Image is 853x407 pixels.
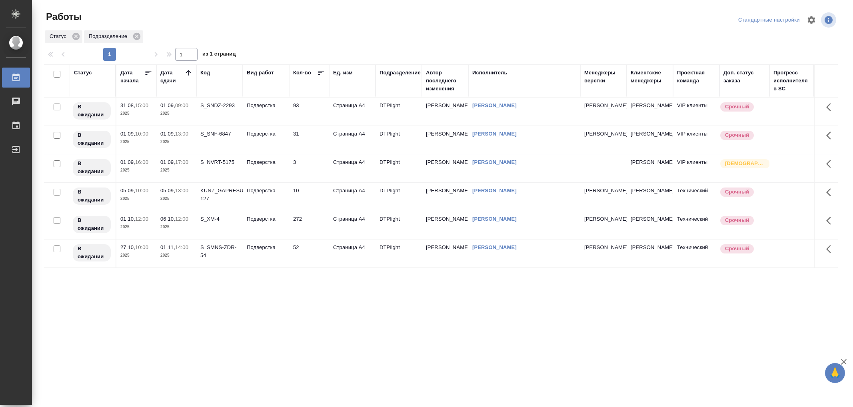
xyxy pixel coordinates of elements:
p: Подверстка [247,187,285,195]
td: [PERSON_NAME] [627,211,673,239]
p: Срочный [725,245,749,253]
p: 05.09, [160,188,175,194]
td: Страница А4 [329,154,376,182]
div: Исполнитель назначен, приступать к работе пока рано [72,102,112,120]
span: Посмотреть информацию [821,12,838,28]
div: Исполнитель назначен, приступать к работе пока рано [72,243,112,262]
td: [PERSON_NAME] [627,239,673,267]
div: Менеджеры верстки [584,69,623,85]
div: Подразделение [380,69,421,77]
div: Статус [74,69,92,77]
div: Автор последнего изменения [426,69,464,93]
div: Исполнитель назначен, приступать к работе пока рано [72,215,112,234]
p: 12:00 [175,216,188,222]
p: 17:00 [175,159,188,165]
p: В ожидании [78,131,106,147]
p: 01.09, [160,131,175,137]
p: 15:00 [135,102,148,108]
p: 01.09, [120,131,135,137]
div: Код [200,69,210,77]
div: Исполнитель [472,69,507,77]
td: Страница А4 [329,126,376,154]
p: 16:00 [135,159,148,165]
td: VIP клиенты [673,126,719,154]
td: [PERSON_NAME] [422,211,468,239]
td: Страница А4 [329,239,376,267]
td: Страница А4 [329,211,376,239]
div: Доп. статус заказа [723,69,765,85]
p: 14:00 [175,244,188,250]
p: 13:00 [175,131,188,137]
td: Страница А4 [329,183,376,211]
td: Технический [673,239,719,267]
div: S_SNF-6847 [200,130,239,138]
div: Исполнитель назначен, приступать к работе пока рано [72,158,112,177]
button: 🙏 [825,363,845,383]
div: Клиентские менеджеры [631,69,669,85]
div: KUNZ_GAPRESURS-127 [200,187,239,203]
p: 01.10, [120,216,135,222]
p: Подверстка [247,130,285,138]
p: [PERSON_NAME] [584,243,623,251]
p: 10:00 [135,131,148,137]
td: VIP клиенты [673,154,719,182]
button: Здесь прячутся важные кнопки [821,98,841,117]
td: 93 [289,98,329,126]
p: Подверстка [247,158,285,166]
a: [PERSON_NAME] [472,188,517,194]
p: В ожидании [78,188,106,204]
td: 31 [289,126,329,154]
p: 01.09, [120,159,135,165]
p: 06.10, [160,216,175,222]
button: Здесь прячутся важные кнопки [821,154,841,174]
p: [DEMOGRAPHIC_DATA] [725,160,765,168]
td: [PERSON_NAME] [422,98,468,126]
td: DTPlight [376,126,422,154]
td: DTPlight [376,211,422,239]
div: S_SMNS-ZDR-54 [200,243,239,259]
td: 10 [289,183,329,211]
td: [PERSON_NAME] [627,98,673,126]
td: 272 [289,211,329,239]
a: [PERSON_NAME] [472,216,517,222]
p: 2025 [160,195,192,203]
div: Прогресс исполнителя в SC [773,69,809,93]
p: 01.11, [160,244,175,250]
td: [PERSON_NAME] [422,239,468,267]
p: Срочный [725,216,749,224]
p: 01.09, [160,102,175,108]
td: Страница А4 [329,98,376,126]
div: Исполнитель назначен, приступать к работе пока рано [72,187,112,205]
p: 27.10, [120,244,135,250]
p: Подверстка [247,215,285,223]
p: 12:00 [135,216,148,222]
p: 2025 [160,110,192,118]
p: 10:00 [135,244,148,250]
p: 2025 [160,138,192,146]
p: 13:00 [175,188,188,194]
div: S_SNDZ-2293 [200,102,239,110]
div: Кол-во [293,69,311,77]
p: [PERSON_NAME] [584,102,623,110]
p: Статус [50,32,69,40]
p: 05.09, [120,188,135,194]
p: 01.09, [160,159,175,165]
p: 10:00 [135,188,148,194]
p: 2025 [120,138,152,146]
p: Подверстка [247,102,285,110]
div: Дата сдачи [160,69,184,85]
td: 3 [289,154,329,182]
div: Вид работ [247,69,274,77]
span: из 1 страниц [202,49,236,61]
div: Ед. изм [333,69,353,77]
a: [PERSON_NAME] [472,159,517,165]
td: [PERSON_NAME] [422,154,468,182]
td: [PERSON_NAME] [627,183,673,211]
p: Подверстка [247,243,285,251]
p: В ожидании [78,245,106,261]
button: Здесь прячутся важные кнопки [821,183,841,202]
p: Подразделение [89,32,130,40]
p: 09:00 [175,102,188,108]
td: DTPlight [376,154,422,182]
p: [PERSON_NAME] [584,130,623,138]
